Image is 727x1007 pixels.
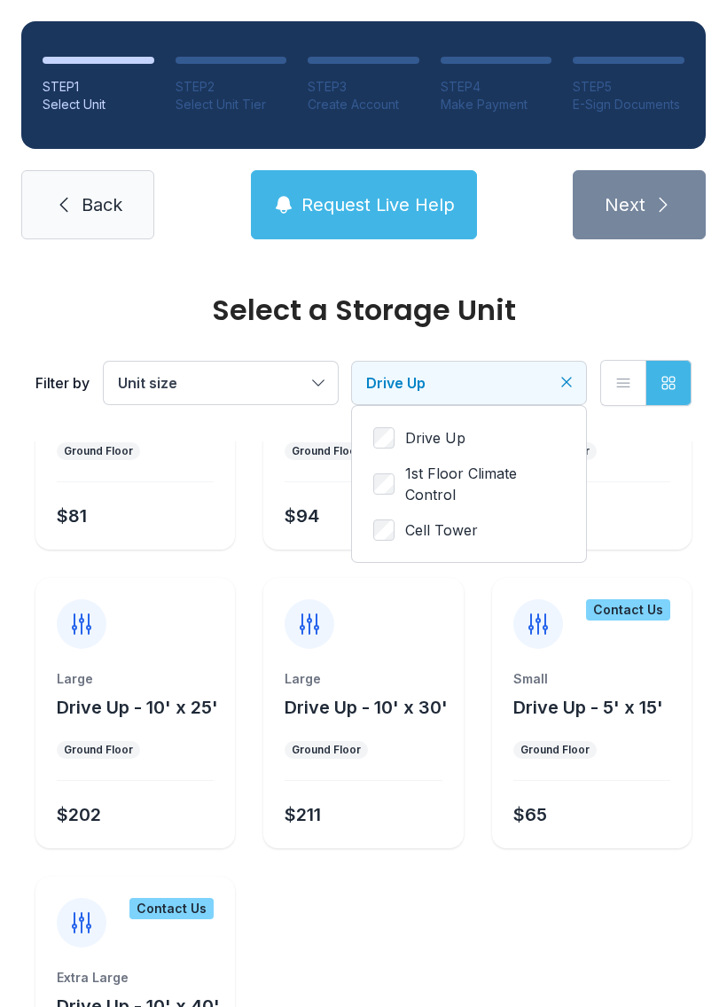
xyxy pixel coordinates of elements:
div: Contact Us [586,599,670,621]
div: Large [285,670,442,688]
div: $65 [513,802,547,827]
input: Cell Tower [373,519,395,541]
div: Small [513,670,670,688]
input: Drive Up [373,427,395,449]
div: Ground Floor [64,743,133,757]
div: $94 [285,503,319,528]
div: Select a Storage Unit [35,296,692,324]
div: $202 [57,802,101,827]
span: Request Live Help [301,192,455,217]
div: STEP 4 [441,78,552,96]
span: Drive Up - 10' x 30' [285,697,448,718]
input: 1st Floor Climate Control [373,473,395,495]
div: Select Unit Tier [176,96,287,113]
div: Filter by [35,372,90,394]
button: Drive Up - 10' x 30' [285,695,448,720]
div: STEP 5 [573,78,684,96]
div: Select Unit [43,96,154,113]
div: STEP 1 [43,78,154,96]
button: Unit size [104,362,338,404]
span: Next [605,192,645,217]
div: Contact Us [129,898,214,919]
span: Drive Up [405,427,465,449]
div: Ground Floor [292,743,361,757]
span: Cell Tower [405,519,478,541]
span: Drive Up - 10' x 25' [57,697,218,718]
span: Drive Up [366,374,426,392]
div: Ground Floor [520,743,590,757]
div: E-Sign Documents [573,96,684,113]
div: Create Account [308,96,419,113]
div: STEP 2 [176,78,287,96]
div: $81 [57,503,87,528]
button: Drive Up [352,362,586,404]
div: STEP 3 [308,78,419,96]
span: Drive Up - 5' x 15' [513,697,663,718]
button: Drive Up - 10' x 25' [57,695,218,720]
div: Large [57,670,214,688]
div: Ground Floor [292,444,361,458]
button: Drive Up - 5' x 15' [513,695,663,720]
div: Ground Floor [64,444,133,458]
span: 1st Floor Climate Control [405,463,565,505]
div: Make Payment [441,96,552,113]
div: Extra Large [57,969,214,987]
button: Clear filters [558,373,575,391]
span: Unit size [118,374,177,392]
span: Back [82,192,122,217]
div: $211 [285,802,321,827]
